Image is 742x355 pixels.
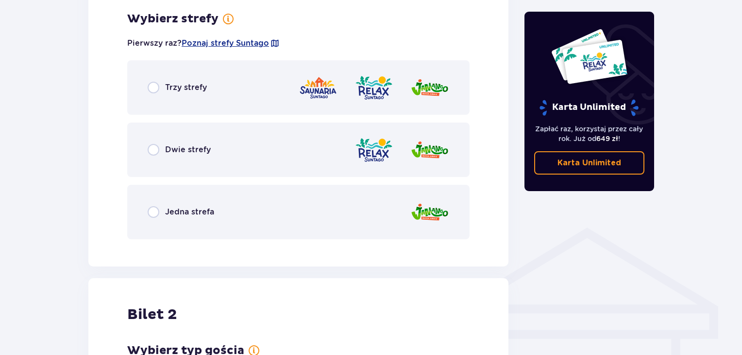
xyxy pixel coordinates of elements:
[165,144,211,155] span: Dwie strefy
[182,38,269,49] a: Poznaj strefy Suntago
[127,12,219,26] h3: Wybierz strefy
[410,136,449,164] img: Jamango
[354,74,393,102] img: Relax
[299,74,337,102] img: Saunaria
[165,82,207,93] span: Trzy strefy
[596,135,618,142] span: 649 zł
[127,305,177,324] h2: Bilet 2
[410,198,449,226] img: Jamango
[534,124,645,143] p: Zapłać raz, korzystaj przez cały rok. Już od !
[539,99,640,116] p: Karta Unlimited
[557,158,621,168] p: Karta Unlimited
[551,28,628,85] img: Dwie karty całoroczne do Suntago z napisem 'UNLIMITED RELAX', na białym tle z tropikalnymi liśćmi...
[127,38,280,49] p: Pierwszy raz?
[165,207,214,217] span: Jedna strefa
[534,151,645,175] a: Karta Unlimited
[410,74,449,102] img: Jamango
[354,136,393,164] img: Relax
